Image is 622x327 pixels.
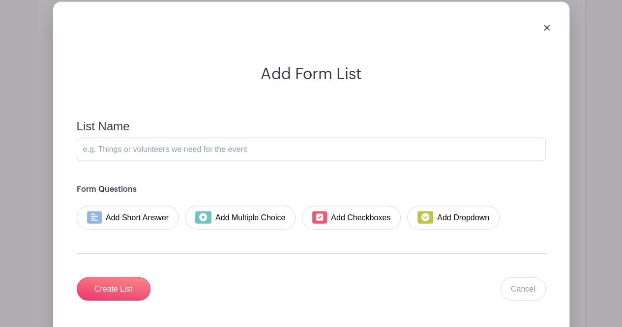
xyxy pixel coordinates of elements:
[302,206,401,230] a: Add Checkboxes
[65,65,558,84] h2: Add Form List
[77,277,150,301] input: Create List
[544,25,550,31] img: close_button-5f87c8562297e5c2d7936805f587ecaba9071eb48480494691a3f1689db116b3.svg
[501,277,546,301] a: Cancel
[407,206,500,230] a: Add Dropdown
[77,206,179,230] a: Add Short Answer
[77,119,130,134] label: List Name
[77,185,546,194] h6: Form Questions
[185,206,296,230] a: Add Multiple Choice
[77,138,546,161] input: e.g. Things or volunteers we need for the event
